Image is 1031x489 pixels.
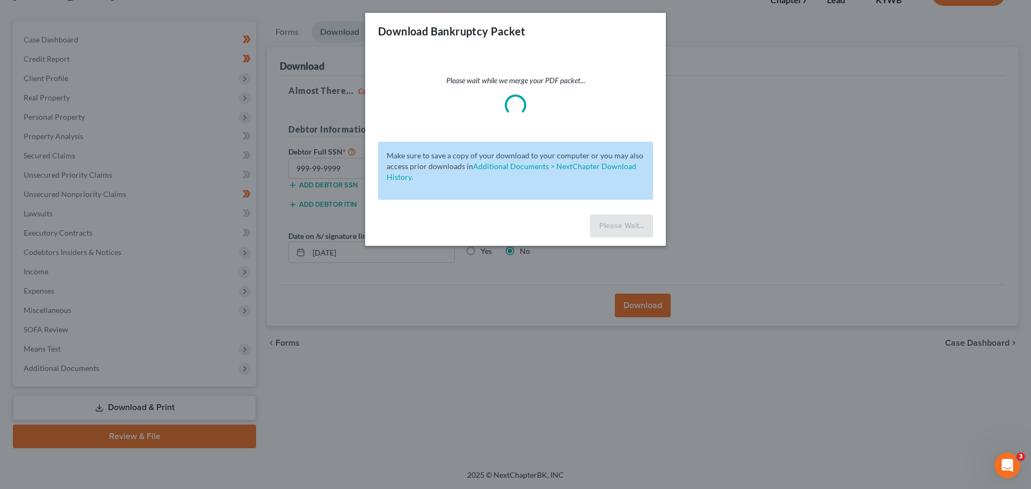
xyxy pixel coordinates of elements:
h3: Download Bankruptcy Packet [378,24,525,39]
a: Additional Documents > NextChapter Download History. [387,162,636,181]
p: Please wait while we merge your PDF packet... [378,75,653,86]
iframe: Intercom live chat [994,452,1020,478]
p: Make sure to save a copy of your download to your computer or you may also access prior downloads in [387,150,644,183]
button: Please Wait... [590,215,653,237]
span: Please Wait... [599,221,644,230]
span: 3 [1017,452,1025,461]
